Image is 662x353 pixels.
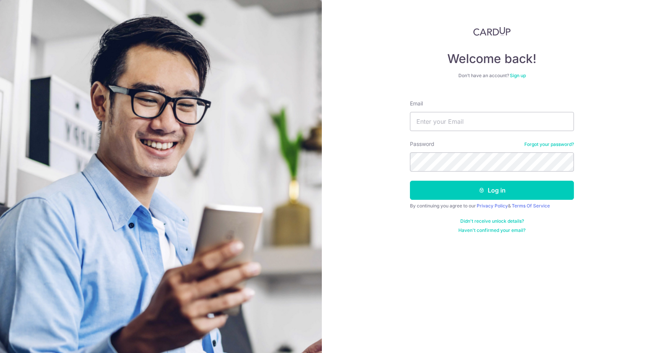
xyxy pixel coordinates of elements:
[524,141,574,147] a: Forgot your password?
[410,140,434,148] label: Password
[410,100,423,107] label: Email
[473,27,511,36] img: CardUp Logo
[458,227,525,233] a: Haven't confirmed your email?
[477,203,508,209] a: Privacy Policy
[410,181,574,200] button: Log in
[410,51,574,66] h4: Welcome back!
[410,203,574,209] div: By continuing you agree to our &
[410,73,574,79] div: Don’t have an account?
[410,112,574,131] input: Enter your Email
[512,203,550,209] a: Terms Of Service
[510,73,526,78] a: Sign up
[460,218,524,224] a: Didn't receive unlock details?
